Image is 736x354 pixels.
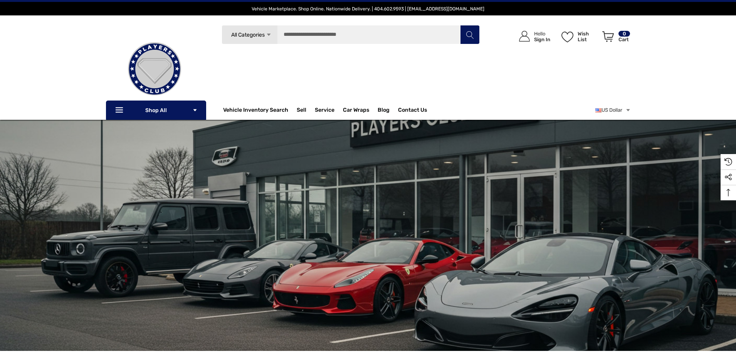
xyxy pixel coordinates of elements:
[721,189,736,196] svg: Top
[534,37,550,42] p: Sign In
[510,23,554,50] a: Sign in
[618,37,630,42] p: Cart
[578,31,598,42] p: Wish List
[618,31,630,37] p: 0
[252,6,484,12] span: Vehicle Marketplace. Shop Online. Nationwide Delivery. | 404.602.9593 | [EMAIL_ADDRESS][DOMAIN_NAME]
[116,30,193,107] img: Players Club | Cars For Sale
[231,32,264,38] span: All Categories
[595,102,631,118] a: USD
[297,102,315,118] a: Sell
[561,32,573,42] svg: Wish List
[114,106,126,115] svg: Icon Line
[398,107,427,115] a: Contact Us
[315,107,334,115] a: Service
[343,102,378,118] a: Car Wraps
[266,32,272,38] svg: Icon Arrow Down
[519,31,530,42] svg: Icon User Account
[106,101,206,120] p: Shop All
[534,31,550,37] p: Hello
[297,107,306,115] span: Sell
[599,23,631,53] a: Cart with 0 items
[378,107,390,115] a: Blog
[724,173,732,181] svg: Social Media
[343,107,369,115] span: Car Wraps
[724,158,732,166] svg: Recently Viewed
[223,107,288,115] a: Vehicle Inventory Search
[460,25,479,44] button: Search
[558,23,599,50] a: Wish List Wish List
[192,107,198,113] svg: Icon Arrow Down
[222,25,277,44] a: All Categories Icon Arrow Down Icon Arrow Up
[602,31,614,42] svg: Review Your Cart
